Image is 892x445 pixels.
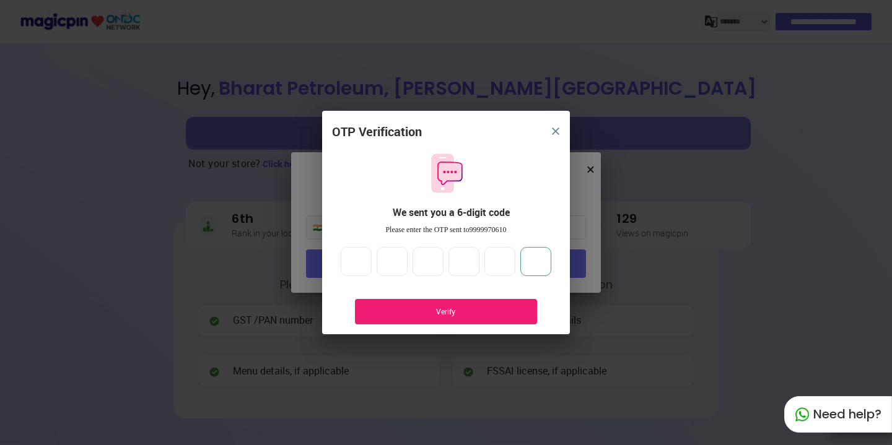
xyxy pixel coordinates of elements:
div: We sent you a 6-digit code [342,205,560,220]
div: Please enter the OTP sent to 9999970610 [332,225,560,235]
div: OTP Verification [332,123,422,141]
img: whatapp_green.7240e66a.svg [795,407,810,422]
div: Need help? [784,396,892,433]
img: 8zTxi7IzMsfkYqyYgBgfvSHvmzQA9juT1O3mhMgBDT8p5s20zMZ2JbefE1IEBlkXHwa7wAFxGwdILBLhkAAAAASUVORK5CYII= [552,127,559,135]
img: otpMessageIcon.11fa9bf9.svg [425,152,467,194]
button: close [544,120,567,142]
div: Verify [374,306,518,317]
